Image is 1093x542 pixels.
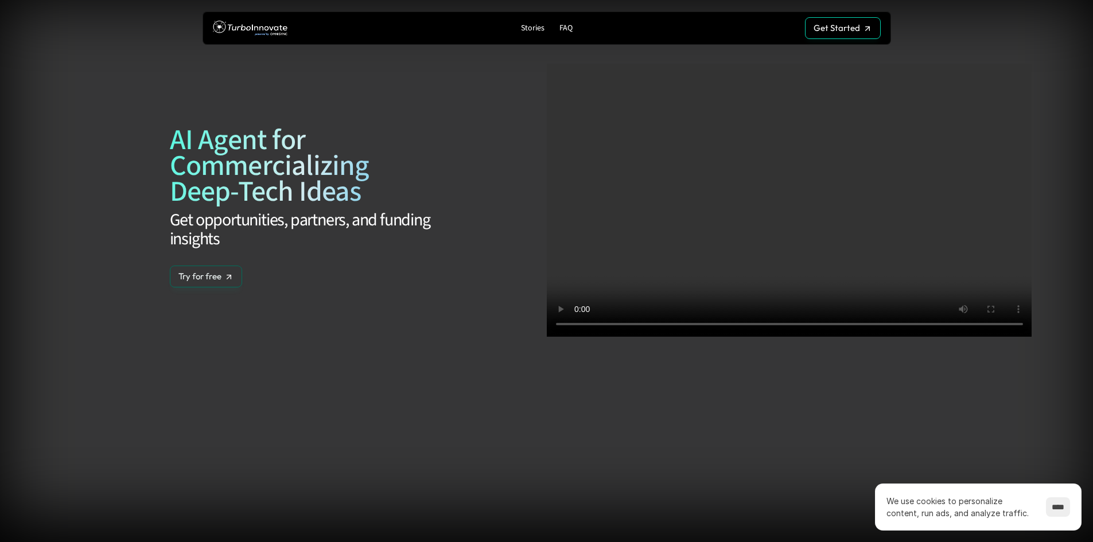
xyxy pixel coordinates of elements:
a: Get Started [805,17,881,39]
p: Get Started [814,23,860,33]
p: FAQ [559,24,573,33]
p: Stories [521,24,544,33]
a: Stories [516,21,549,36]
p: We use cookies to personalize content, run ads, and analyze traffic. [886,495,1034,519]
a: FAQ [555,21,577,36]
img: TurboInnovate Logo [213,18,287,39]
